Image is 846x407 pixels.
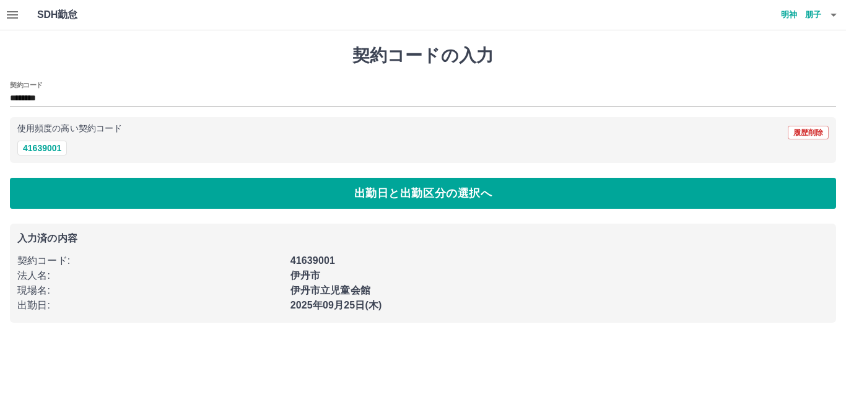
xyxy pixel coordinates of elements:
b: 伊丹市立児童会館 [290,285,370,295]
button: 41639001 [17,141,67,155]
button: 出勤日と出勤区分の選択へ [10,178,836,209]
p: 入力済の内容 [17,234,829,243]
h1: 契約コードの入力 [10,45,836,66]
b: 2025年09月25日(木) [290,300,382,310]
b: 41639001 [290,255,335,266]
b: 伊丹市 [290,270,320,281]
button: 履歴削除 [788,126,829,139]
p: 契約コード : [17,253,283,268]
h2: 契約コード [10,80,43,90]
p: 出勤日 : [17,298,283,313]
p: 法人名 : [17,268,283,283]
p: 使用頻度の高い契約コード [17,125,122,133]
p: 現場名 : [17,283,283,298]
